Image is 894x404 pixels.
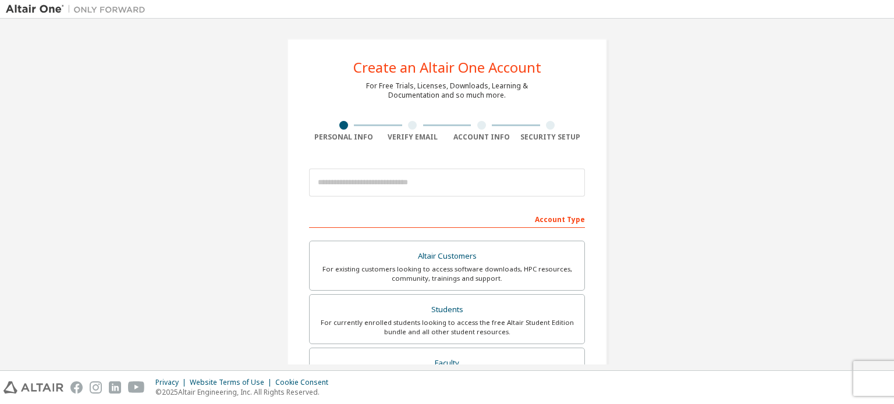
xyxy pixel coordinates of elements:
[128,381,145,394] img: youtube.svg
[90,381,102,394] img: instagram.svg
[6,3,151,15] img: Altair One
[516,133,586,142] div: Security Setup
[3,381,63,394] img: altair_logo.svg
[155,378,190,387] div: Privacy
[317,355,577,371] div: Faculty
[317,264,577,283] div: For existing customers looking to access software downloads, HPC resources, community, trainings ...
[70,381,83,394] img: facebook.svg
[155,387,335,397] p: © 2025 Altair Engineering, Inc. All Rights Reserved.
[317,248,577,264] div: Altair Customers
[109,381,121,394] img: linkedin.svg
[309,133,378,142] div: Personal Info
[378,133,448,142] div: Verify Email
[190,378,275,387] div: Website Terms of Use
[447,133,516,142] div: Account Info
[275,378,335,387] div: Cookie Consent
[366,81,528,100] div: For Free Trials, Licenses, Downloads, Learning & Documentation and so much more.
[317,318,577,337] div: For currently enrolled students looking to access the free Altair Student Edition bundle and all ...
[309,209,585,228] div: Account Type
[317,302,577,318] div: Students
[353,60,541,74] div: Create an Altair One Account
